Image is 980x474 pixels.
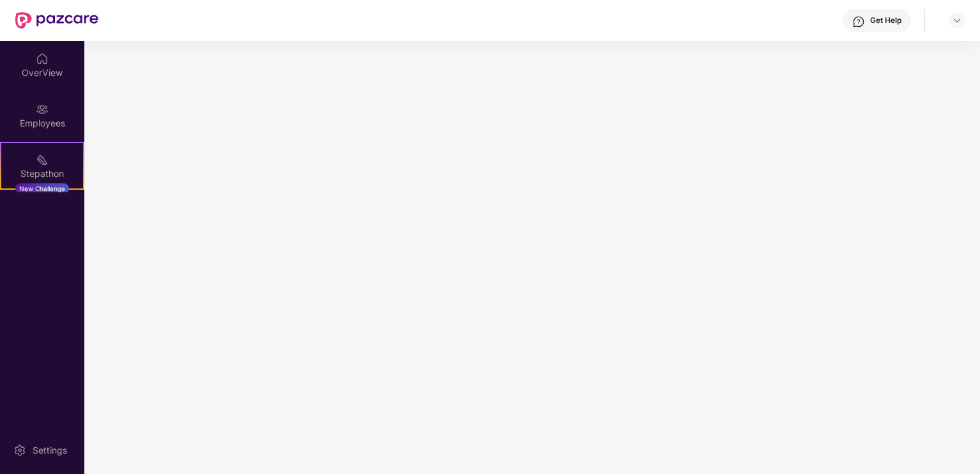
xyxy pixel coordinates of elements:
img: svg+xml;base64,PHN2ZyBpZD0iRW1wbG95ZWVzIiB4bWxucz0iaHR0cDovL3d3dy53My5vcmcvMjAwMC9zdmciIHdpZHRoPS... [36,103,49,116]
img: svg+xml;base64,PHN2ZyB4bWxucz0iaHR0cDovL3d3dy53My5vcmcvMjAwMC9zdmciIHdpZHRoPSIyMSIgaGVpZ2h0PSIyMC... [36,153,49,166]
div: Stepathon [1,167,83,180]
img: svg+xml;base64,PHN2ZyBpZD0iSGVscC0zMngzMiIgeG1sbnM9Imh0dHA6Ly93d3cudzMub3JnLzIwMDAvc3ZnIiB3aWR0aD... [852,15,865,28]
img: svg+xml;base64,PHN2ZyBpZD0iU2V0dGluZy0yMHgyMCIgeG1sbnM9Imh0dHA6Ly93d3cudzMub3JnLzIwMDAvc3ZnIiB3aW... [13,444,26,457]
img: New Pazcare Logo [15,12,98,29]
img: svg+xml;base64,PHN2ZyBpZD0iRHJvcGRvd24tMzJ4MzIiIHhtbG5zPSJodHRwOi8vd3d3LnczLm9yZy8yMDAwL3N2ZyIgd2... [952,15,962,26]
div: New Challenge [15,183,69,194]
img: svg+xml;base64,PHN2ZyBpZD0iSG9tZSIgeG1sbnM9Imh0dHA6Ly93d3cudzMub3JnLzIwMDAvc3ZnIiB3aWR0aD0iMjAiIG... [36,52,49,65]
div: Get Help [870,15,901,26]
div: Settings [29,444,71,457]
